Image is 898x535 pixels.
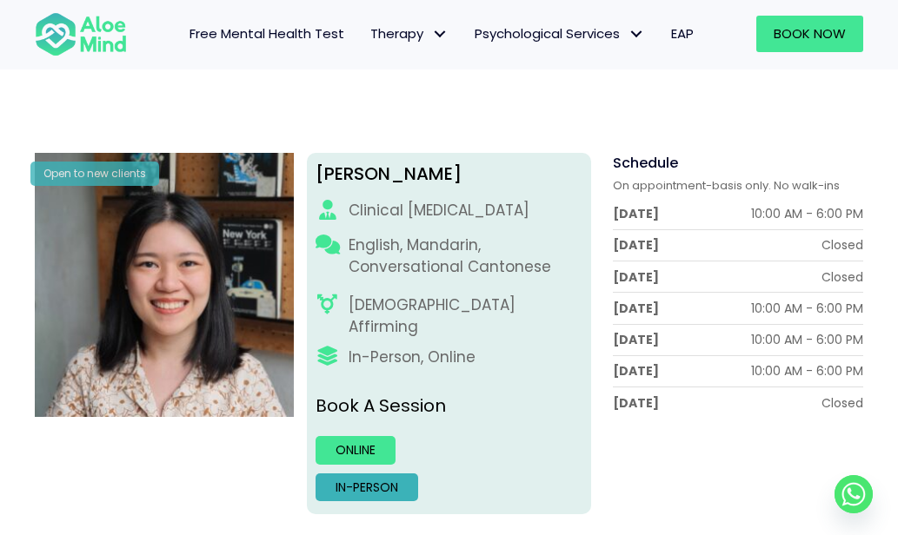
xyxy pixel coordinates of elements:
a: TherapyTherapy: submenu [357,16,462,52]
div: [DATE] [613,205,659,222]
img: Aloe mind Logo [35,11,127,57]
span: Therapy: submenu [428,22,453,47]
span: Free Mental Health Test [190,24,344,43]
div: 10:00 AM - 6:00 PM [751,205,863,222]
div: [PERSON_NAME] [316,162,583,187]
span: On appointment-basis only. No walk-ins [613,177,840,194]
a: Online [316,436,396,464]
div: Open to new clients [30,162,159,185]
a: In-person [316,473,418,501]
span: Psychological Services [475,24,645,43]
p: English, Mandarin, Conversational Cantonese [349,234,582,277]
div: [DATE] [613,300,659,317]
div: 10:00 AM - 6:00 PM [751,300,863,317]
span: Schedule [613,153,678,173]
div: 10:00 AM - 6:00 PM [751,362,863,380]
img: Chen-Wen-profile-photo [35,153,294,417]
div: Closed [822,268,863,286]
div: [DEMOGRAPHIC_DATA] Affirming [349,294,582,337]
span: Book Now [774,24,846,43]
div: Closed [822,394,863,412]
div: [DATE] [613,362,659,380]
div: [DATE] [613,394,659,412]
a: Free Mental Health Test [176,16,357,52]
div: 10:00 AM - 6:00 PM [751,331,863,348]
a: Whatsapp [835,475,873,513]
div: [DATE] [613,268,659,286]
div: [DATE] [613,236,659,254]
div: [DATE] [613,331,659,348]
span: Therapy [370,24,449,43]
nav: Menu [144,16,707,52]
p: Book A Session [316,393,583,419]
a: Book Now [756,16,863,52]
a: Psychological ServicesPsychological Services: submenu [462,16,658,52]
div: In-Person, Online [349,347,476,368]
div: Clinical [MEDICAL_DATA] [349,200,529,221]
span: Psychological Services: submenu [624,22,649,47]
div: Closed [822,236,863,254]
a: EAP [658,16,707,52]
span: EAP [671,24,694,43]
